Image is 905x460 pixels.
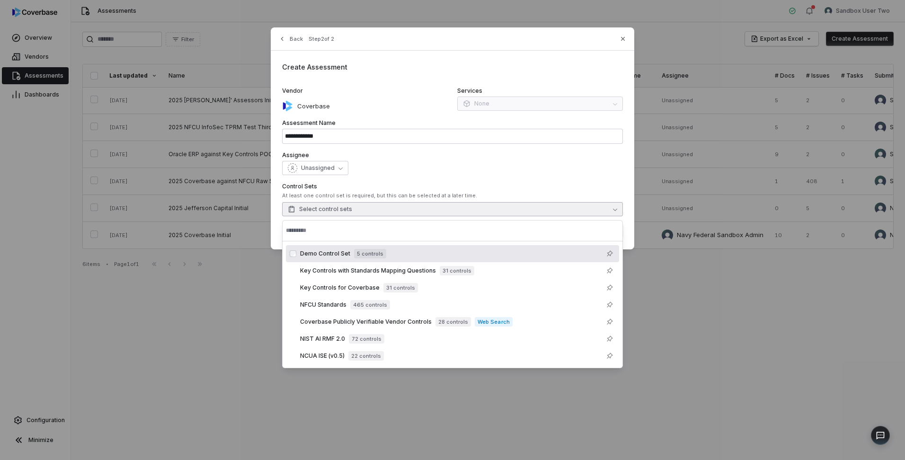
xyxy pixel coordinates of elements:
[282,87,303,95] span: Vendor
[457,87,623,95] label: Services
[350,300,390,310] span: 465 controls
[383,283,418,292] span: 31 controls
[288,205,352,213] span: Select control sets
[440,266,474,275] span: 31 controls
[282,192,623,199] div: At least one control set is required, but this can be selected at a later time.
[301,164,335,172] span: Unassigned
[300,352,345,360] span: NCUA ISE (v0.5)
[293,102,330,111] p: Coverbase
[282,63,347,71] span: Create Assessment
[475,317,512,327] span: Web Search
[354,249,386,258] span: 5 controls
[282,151,623,159] label: Assignee
[282,119,623,127] label: Assessment Name
[300,301,346,309] span: NFCU Standards
[349,334,384,344] span: 72 controls
[275,30,306,47] button: Back
[300,335,345,343] span: NIST AI RMF 2.0
[282,183,623,190] label: Control Sets
[435,317,471,327] span: 28 controls
[282,241,623,368] div: Suggestions
[300,318,432,326] span: Coverbase Publicly Verifiable Vendor Controls
[309,35,334,43] span: Step 2 of 2
[300,250,350,257] span: Demo Control Set
[348,351,384,361] span: 22 controls
[300,267,436,274] span: Key Controls with Standards Mapping Questions
[300,284,380,292] span: Key Controls for Coverbase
